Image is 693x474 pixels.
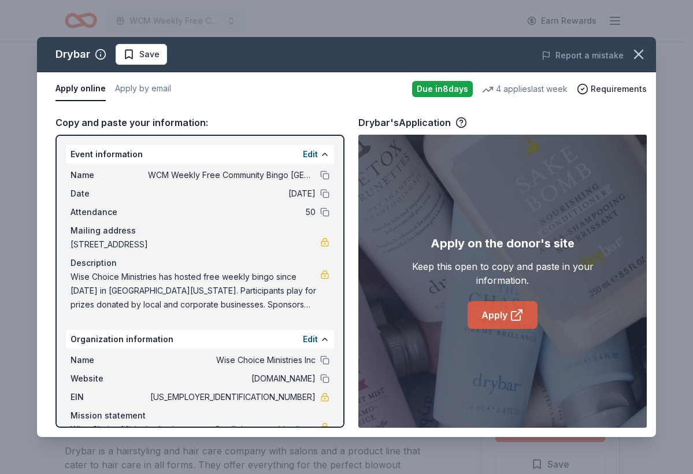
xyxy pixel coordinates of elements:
[116,44,167,65] button: Save
[71,409,329,423] div: Mission statement
[71,168,148,182] span: Name
[148,205,316,219] span: 50
[71,372,148,386] span: Website
[303,332,318,346] button: Edit
[55,115,344,130] div: Copy and paste your information:
[482,82,568,96] div: 4 applies last week
[66,330,334,349] div: Organization information
[542,49,624,62] button: Report a mistake
[412,81,473,97] div: Due in 8 days
[387,260,618,287] div: Keep this open to copy and paste in your information.
[71,238,320,251] span: [STREET_ADDRESS]
[431,234,575,253] div: Apply on the donor's site
[71,187,148,201] span: Date
[148,372,316,386] span: [DOMAIN_NAME]
[71,270,320,312] span: Wise Choice Ministries has hosted free weekly bingo since [DATE] in [GEOGRAPHIC_DATA][US_STATE]. ...
[148,187,316,201] span: [DATE]
[468,301,538,329] a: Apply
[71,423,320,464] span: Wise Choice Ministries Inc is a nonprofit religious or spiritual organization. It is based in [GE...
[139,47,160,61] span: Save
[148,390,316,404] span: [US_EMPLOYER_IDENTIFICATION_NUMBER]
[148,353,316,367] span: Wise Choice Ministries Inc
[66,145,334,164] div: Event information
[71,224,329,238] div: Mailing address
[591,82,647,96] span: Requirements
[71,390,148,404] span: EIN
[303,147,318,161] button: Edit
[55,77,106,101] button: Apply online
[71,205,148,219] span: Attendance
[358,115,467,130] div: Drybar's Application
[148,168,316,182] span: WCM Weekly Free Community Bingo [GEOGRAPHIC_DATA] [US_STATE]
[71,256,329,270] div: Description
[55,45,90,64] div: Drybar
[71,353,148,367] span: Name
[115,77,171,101] button: Apply by email
[577,82,647,96] button: Requirements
